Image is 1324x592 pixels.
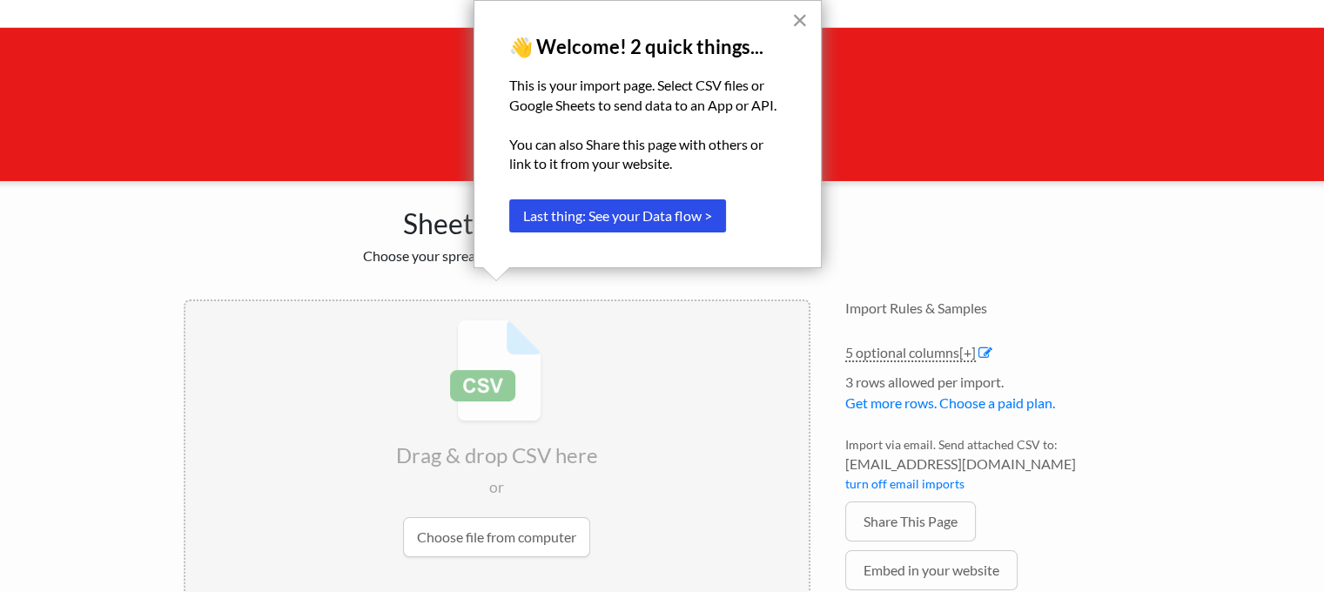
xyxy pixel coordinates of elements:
button: Last thing: See your Data flow > [509,199,726,232]
li: Import via email. Send attached CSV to: [845,435,1141,501]
a: turn off email imports [845,476,964,491]
iframe: Drift Widget Chat Controller [1237,505,1303,571]
h4: Import Rules & Samples [845,299,1141,316]
a: Get more rows. Choose a paid plan. [845,394,1055,411]
span: [EMAIL_ADDRESS][DOMAIN_NAME] [845,454,1141,474]
a: Embed in your website [845,550,1018,590]
p: This is your import page. Select CSV files or Google Sheets to send data to an App or API. [509,76,786,115]
h2: Choose your spreadsheet below to import. [184,247,810,264]
a: 5 optional columns[+] [845,344,976,362]
button: Close [791,6,808,34]
li: 3 rows allowed per import. [845,372,1141,422]
span: [+] [959,344,976,360]
a: Share This Page [845,501,976,542]
h1: Sheet Import [184,198,810,240]
p: 👋 Welcome! 2 quick things... [509,36,786,58]
p: You can also Share this page with others or link to it from your website. [509,135,786,174]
